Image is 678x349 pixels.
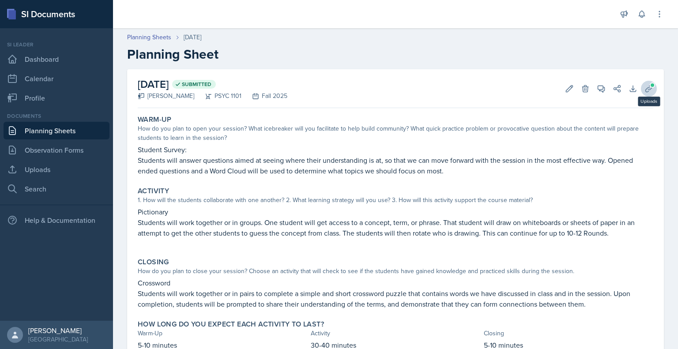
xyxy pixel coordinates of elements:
span: Submitted [182,81,211,88]
div: Activity [311,329,480,338]
button: Uploads [641,81,657,97]
a: Calendar [4,70,109,87]
div: 1. How will the students collaborate with one another? 2. What learning strategy will you use? 3.... [138,195,653,205]
p: Crossword [138,278,653,288]
p: Pictionary [138,206,653,217]
label: How long do you expect each activity to last? [138,320,324,329]
label: Closing [138,258,169,266]
p: Students will work together or in groups. One student will get access to a concept, term, or phra... [138,217,653,238]
div: Warm-Up [138,329,307,338]
div: Fall 2025 [241,91,287,101]
a: Planning Sheets [4,122,109,139]
div: PSYC 1101 [194,91,241,101]
p: Student Survey: [138,144,653,155]
div: How do you plan to open your session? What icebreaker will you facilitate to help build community... [138,124,653,143]
div: How do you plan to close your session? Choose an activity that will check to see if the students ... [138,266,653,276]
div: [DATE] [184,33,201,42]
p: Students will answer questions aimed at seeing where their understanding is at, so that we can mo... [138,155,653,176]
label: Activity [138,187,169,195]
a: Observation Forms [4,141,109,159]
div: [GEOGRAPHIC_DATA] [28,335,88,344]
div: [PERSON_NAME] [138,91,194,101]
a: Profile [4,89,109,107]
div: [PERSON_NAME] [28,326,88,335]
a: Planning Sheets [127,33,171,42]
div: Closing [484,329,653,338]
p: Students will work together or in pairs to complete a simple and short crossword puzzle that cont... [138,288,653,309]
h2: Planning Sheet [127,46,664,62]
a: Dashboard [4,50,109,68]
div: Si leader [4,41,109,49]
div: Help & Documentation [4,211,109,229]
a: Uploads [4,161,109,178]
label: Warm-Up [138,115,172,124]
div: Documents [4,112,109,120]
h2: [DATE] [138,76,287,92]
a: Search [4,180,109,198]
